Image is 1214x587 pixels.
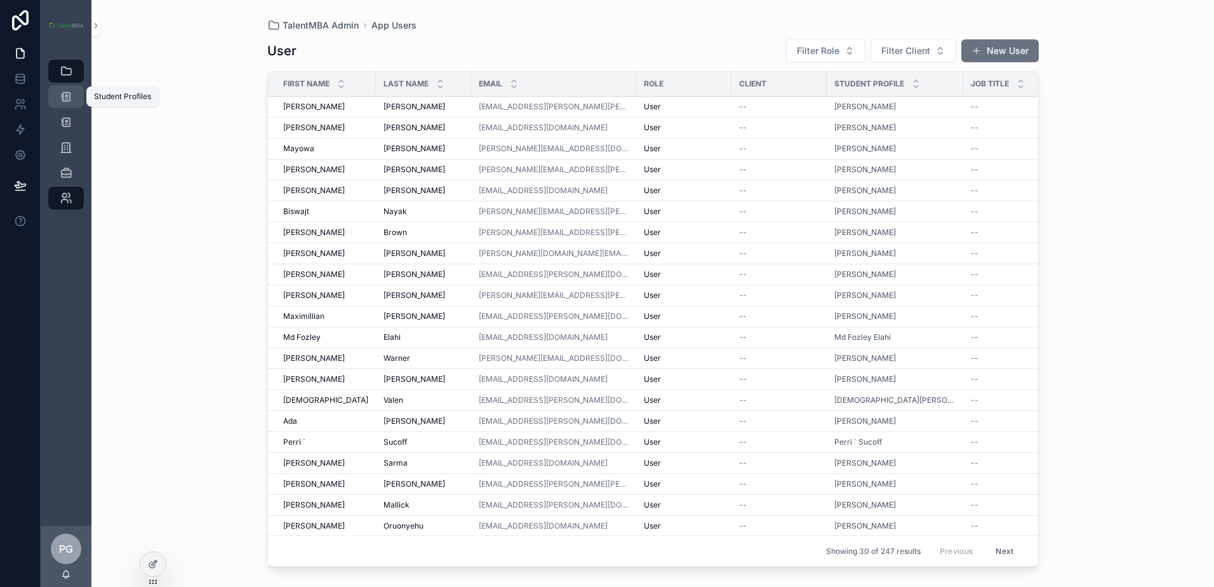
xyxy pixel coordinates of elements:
[283,123,345,133] span: [PERSON_NAME]
[739,353,747,363] span: --
[834,227,896,238] a: [PERSON_NAME]
[971,248,978,259] span: --
[384,165,445,175] span: [PERSON_NAME]
[739,165,747,175] span: --
[644,374,661,384] span: User
[384,165,464,175] a: [PERSON_NAME]
[644,458,724,468] a: User
[479,479,629,489] a: [EMAIL_ADDRESS][PERSON_NAME][PERSON_NAME][DOMAIN_NAME]
[283,332,368,342] a: Md Fozley
[644,311,661,321] span: User
[644,437,724,447] a: User
[834,332,891,342] a: Md Fozley Elahi
[834,395,956,405] a: [DEMOGRAPHIC_DATA][PERSON_NAME]
[479,458,629,468] a: [EMAIL_ADDRESS][DOMAIN_NAME]
[834,102,896,112] span: [PERSON_NAME]
[739,311,819,321] a: --
[644,102,661,112] span: User
[971,458,1051,468] a: --
[834,165,896,175] a: [PERSON_NAME]
[479,144,629,154] a: [PERSON_NAME][EMAIL_ADDRESS][DOMAIN_NAME]
[739,458,747,468] span: --
[479,186,629,196] a: [EMAIL_ADDRESS][DOMAIN_NAME]
[739,144,819,154] a: --
[41,51,91,226] div: scrollable content
[834,437,956,447] a: Perri ` Sucoff
[283,353,368,363] a: [PERSON_NAME]
[971,165,978,175] span: --
[739,458,819,468] a: --
[834,374,896,384] a: [PERSON_NAME]
[283,458,345,468] span: [PERSON_NAME]
[971,353,978,363] span: --
[479,165,629,175] a: [PERSON_NAME][EMAIL_ADDRESS][PERSON_NAME][PERSON_NAME][DOMAIN_NAME]
[644,311,724,321] a: User
[644,395,724,405] a: User
[283,144,314,154] span: Mayowa
[971,437,978,447] span: --
[644,206,724,217] a: User
[971,123,978,133] span: --
[644,269,661,280] span: User
[644,332,661,342] span: User
[644,416,724,426] a: User
[971,186,1051,196] a: --
[283,269,345,280] span: [PERSON_NAME]
[739,123,747,133] span: --
[384,144,464,154] a: [PERSON_NAME]
[971,374,1051,384] a: --
[971,144,978,154] span: --
[384,479,464,489] a: [PERSON_NAME]
[971,227,1051,238] a: --
[384,290,445,300] span: [PERSON_NAME]
[283,395,368,405] a: [DEMOGRAPHIC_DATA]
[479,269,629,280] a: [EMAIL_ADDRESS][PERSON_NAME][DOMAIN_NAME]
[479,206,629,217] a: [PERSON_NAME][EMAIL_ADDRESS][PERSON_NAME][DOMAIN_NAME]
[384,227,407,238] span: Brown
[479,123,629,133] a: [EMAIL_ADDRESS][DOMAIN_NAME]
[739,227,819,238] a: --
[384,458,464,468] a: Sarma
[834,269,956,280] a: [PERSON_NAME]
[644,206,661,217] span: User
[834,374,956,384] a: [PERSON_NAME]
[739,353,819,363] a: --
[971,458,978,468] span: --
[384,458,408,468] span: Sarma
[971,290,1051,300] a: --
[644,395,661,405] span: User
[384,123,464,133] a: [PERSON_NAME]
[479,332,629,342] a: [EMAIL_ADDRESS][DOMAIN_NAME]
[479,458,608,468] a: [EMAIL_ADDRESS][DOMAIN_NAME]
[971,186,978,196] span: --
[834,206,896,217] a: [PERSON_NAME]
[384,269,464,280] a: [PERSON_NAME]
[479,374,629,384] a: [EMAIL_ADDRESS][DOMAIN_NAME]
[283,500,368,510] a: [PERSON_NAME]
[834,479,896,489] span: [PERSON_NAME]
[479,123,608,133] a: [EMAIL_ADDRESS][DOMAIN_NAME]
[971,374,978,384] span: --
[834,290,896,300] span: [PERSON_NAME]
[834,144,896,154] a: [PERSON_NAME]
[283,248,345,259] span: [PERSON_NAME]
[834,353,956,363] a: [PERSON_NAME]
[283,186,368,196] a: [PERSON_NAME]
[971,123,1051,133] a: --
[283,311,368,321] a: Maximillian
[479,186,608,196] a: [EMAIL_ADDRESS][DOMAIN_NAME]
[384,290,464,300] a: [PERSON_NAME]
[834,206,956,217] a: [PERSON_NAME]
[384,186,464,196] a: [PERSON_NAME]
[739,395,819,405] a: --
[644,123,661,133] span: User
[283,19,359,32] span: TalentMBA Admin
[834,186,896,196] span: [PERSON_NAME]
